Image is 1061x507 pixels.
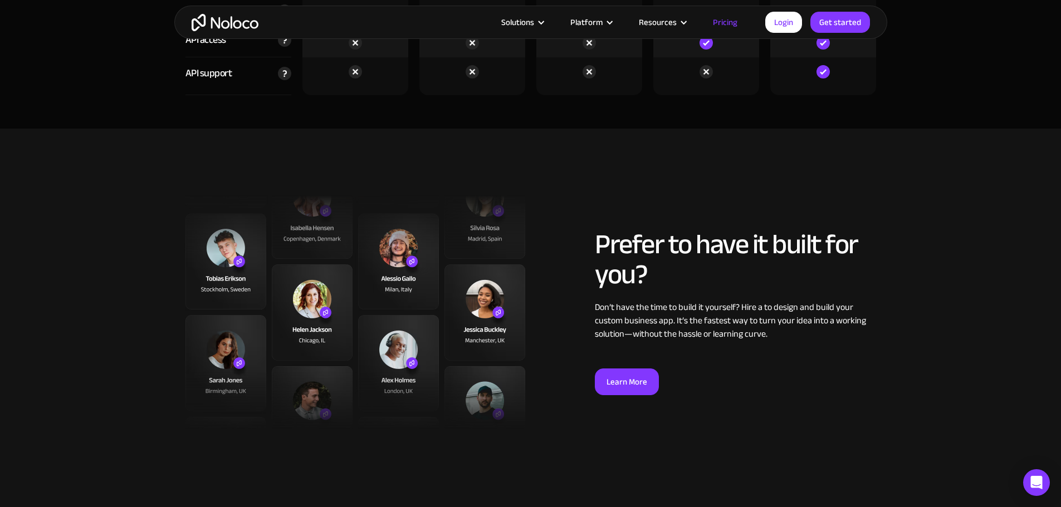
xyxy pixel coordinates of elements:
[625,15,699,29] div: Resources
[185,32,226,48] div: API access
[810,12,870,33] a: Get started
[595,368,659,395] a: Learn More
[1023,469,1050,496] div: Open Intercom Messenger
[501,15,534,29] div: Solutions
[639,15,677,29] div: Resources
[192,14,258,31] a: home
[570,15,603,29] div: Platform
[595,301,876,341] div: Don’t have the time to build it yourself? Hire a to design and build your custom business app. It...
[595,229,876,289] h2: Prefer to have it built for you?
[699,15,751,29] a: Pricing
[556,15,625,29] div: Platform
[765,12,802,33] a: Login
[185,65,232,82] div: API support
[487,15,556,29] div: Solutions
